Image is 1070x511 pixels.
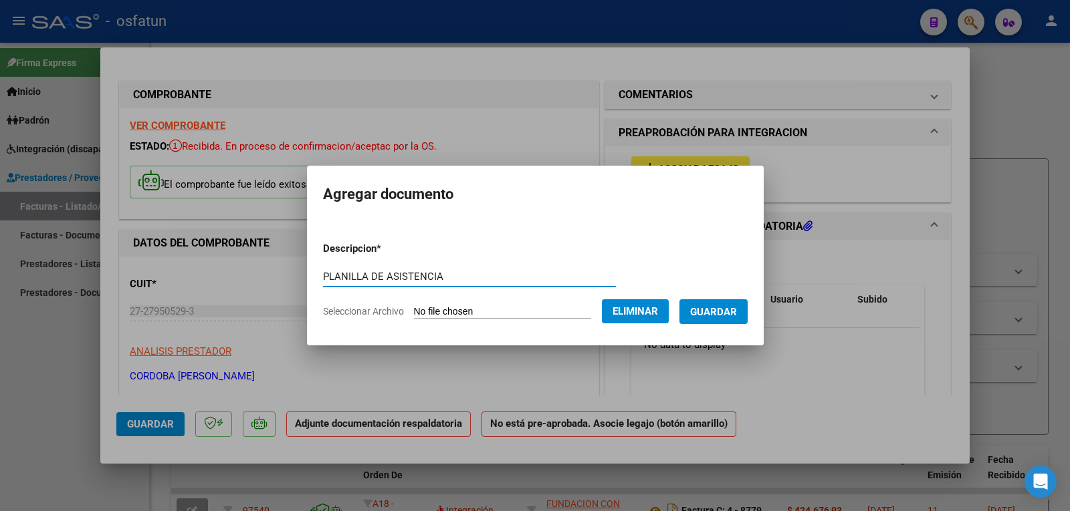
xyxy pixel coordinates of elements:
span: Guardar [690,306,737,318]
div: Open Intercom Messenger [1025,466,1057,498]
span: Eliminar [613,305,658,317]
button: Eliminar [602,299,669,323]
span: Seleccionar Archivo [323,306,404,317]
h2: Agregar documento [323,182,748,207]
p: Descripcion [323,241,451,257]
button: Guardar [679,299,748,324]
